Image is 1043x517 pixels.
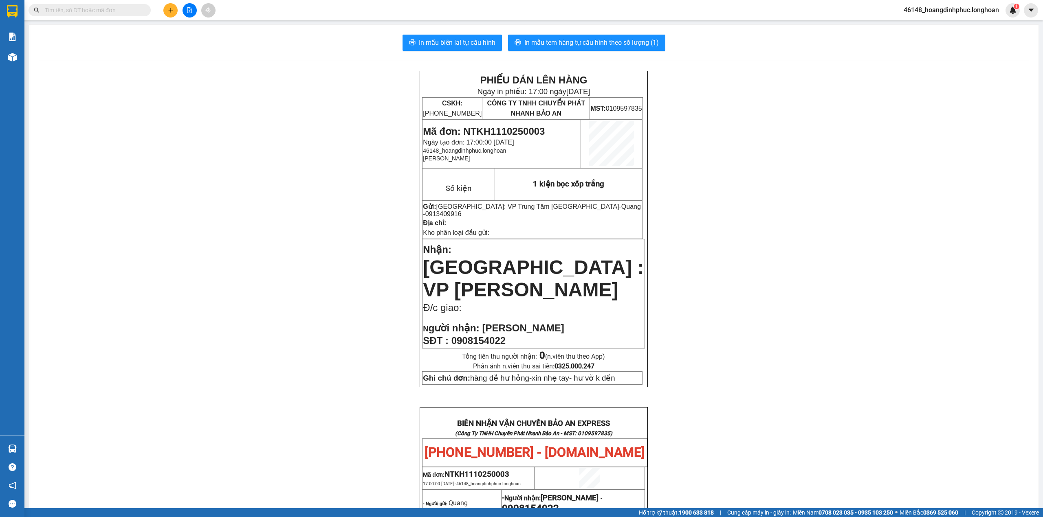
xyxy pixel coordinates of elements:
span: Miền Bắc [900,508,958,517]
strong: - Người gửi: [423,501,447,506]
img: warehouse-icon [8,53,17,61]
span: gười nhận: [429,322,480,333]
strong: MST: [590,105,605,112]
strong: 0325.000.247 [555,362,594,370]
span: [DATE] [566,87,590,96]
button: caret-down [1024,3,1038,18]
img: solution-icon [8,33,17,41]
strong: N [423,324,479,333]
strong: SĐT : [423,335,449,346]
strong: 0708 023 035 - 0935 103 250 [819,509,893,516]
sup: 1 [1014,4,1019,9]
strong: 0369 525 060 [923,509,958,516]
span: Người nhận: [504,494,599,502]
span: printer [515,39,521,47]
span: In mẫu biên lai tự cấu hình [419,37,495,48]
span: caret-down [1028,7,1035,14]
img: warehouse-icon [8,445,17,453]
span: | [720,508,721,517]
img: icon-new-feature [1009,7,1017,14]
strong: CSKH: [442,100,463,107]
span: | [964,508,966,517]
span: 46148_hoangdinhphuc.longhoan [456,481,521,486]
span: 1 [1015,4,1018,9]
span: - [423,203,641,217]
span: copyright [998,510,1003,515]
span: Phản ánh n.viên thu sai tiền: [473,362,594,370]
span: NTKH1110250003 [444,470,509,479]
span: file-add [187,7,192,13]
span: ⚪️ [895,511,898,514]
strong: - [502,493,599,502]
span: 46148_hoangdinhphuc.longhoan [897,5,1006,15]
strong: 1900 633 818 [679,509,714,516]
button: printerIn mẫu biên lai tự cấu hình [403,35,502,51]
button: file-add [183,3,197,18]
span: Miền Nam [793,508,893,517]
span: Đ/c giao: [423,302,462,313]
span: [PHONE_NUMBER] [423,100,482,117]
span: search [34,7,40,13]
span: 17:00:00 [DATE] - [423,481,521,486]
span: 0908154022 [451,335,506,346]
span: CÔNG TY TNHH CHUYỂN PHÁT NHANH BẢO AN [487,100,585,117]
img: logo-vxr [7,5,18,18]
span: [PERSON_NAME] [482,322,564,333]
span: Quang - [423,499,468,515]
strong: Địa chỉ: [423,219,446,226]
strong: PHIẾU DÁN LÊN HÀNG [480,74,587,85]
span: Hỗ trợ kỹ thuật: [639,508,714,517]
strong: BIÊN NHẬN VẬN CHUYỂN BẢO AN EXPRESS [457,419,610,428]
span: question-circle [9,463,16,471]
strong: (Công Ty TNHH Chuyển Phát Nhanh Bảo An - MST: 0109597835) [455,430,612,436]
strong: Ghi chú đơn: [423,374,470,382]
span: [PERSON_NAME] [541,493,599,502]
button: printerIn mẫu tem hàng tự cấu hình theo số lượng (1) [508,35,665,51]
span: [PERSON_NAME] [423,155,470,162]
span: In mẫu tem hàng tự cấu hình theo số lượng (1) [524,37,659,48]
strong: 0 [539,350,545,361]
span: (n.viên thu theo App) [539,353,605,360]
span: message [9,500,16,508]
span: plus [168,7,174,13]
span: [PHONE_NUMBER] - [DOMAIN_NAME] [425,445,645,460]
span: Cung cấp máy in - giấy in: [727,508,791,517]
span: Nhận: [423,244,451,255]
span: 0908154022 [502,503,559,514]
span: 0913409916 [425,210,462,217]
button: plus [163,3,178,18]
span: hàng dễ hư hỏng-xin nhẹ tay- hư vỡ k đền [423,374,615,382]
span: Quang - [423,203,641,217]
strong: Gửi: [423,203,436,210]
span: [GEOGRAPHIC_DATA] : VP [PERSON_NAME] [423,256,644,300]
input: Tìm tên, số ĐT hoặc mã đơn [45,6,141,15]
span: Số kiện [446,184,471,193]
span: 1 kiện bọc xốp trắng [533,180,604,188]
span: 46148_hoangdinhphuc.longhoan [423,147,506,154]
span: Ngày in phiếu: 17:00 ngày [477,87,590,96]
span: [GEOGRAPHIC_DATA]: VP Trung Tâm [GEOGRAPHIC_DATA] [436,203,619,210]
span: 0109597835 [590,105,642,112]
span: printer [409,39,416,47]
span: Mã đơn: [423,471,509,478]
span: Mã đơn: NTKH1110250003 [423,126,545,137]
span: aim [205,7,211,13]
span: - [599,494,602,502]
span: notification [9,482,16,489]
span: Tổng tiền thu người nhận: [462,353,605,360]
span: 0913409916 [425,507,461,515]
span: Ngày tạo đơn: 17:00:00 [DATE] [423,139,514,146]
button: aim [201,3,216,18]
span: Kho phân loại đầu gửi: [423,229,489,236]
